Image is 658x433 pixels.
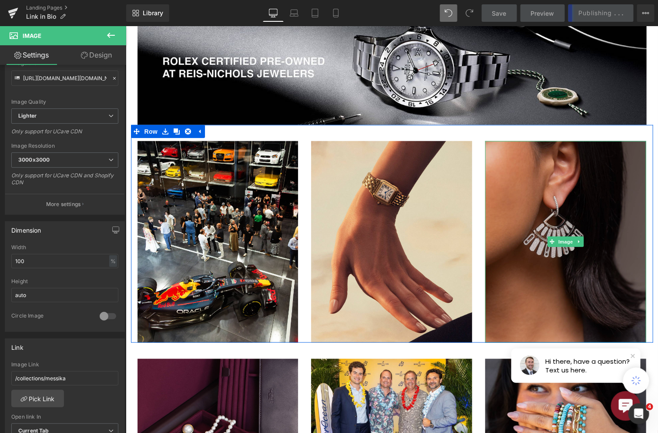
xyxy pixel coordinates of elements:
[492,9,507,18] span: Save
[18,112,37,119] b: Lighter
[68,99,79,112] a: Expand / Collapse
[11,362,118,368] div: Image Link
[11,312,91,321] div: Circle Image
[440,4,457,22] button: Undo
[420,331,507,355] p: Hi there, have a question? Text us here.
[461,4,478,22] button: Redo
[26,13,56,20] span: Link in Bio
[11,254,118,268] input: auto
[263,4,284,22] a: Desktop
[637,4,655,22] button: More
[11,222,41,234] div: Dimension
[5,194,124,214] button: More settings
[449,210,458,221] a: Expand / Collapse
[12,115,173,317] img: Diamonds by Design August 1-31 at Reis-Nichols
[185,115,346,316] img: Breitling Superocean Heritage Event
[495,355,505,360] img: Webchat carrot intro image
[11,99,118,105] div: Image Quality
[57,99,68,112] a: Remove Row
[26,4,126,11] a: Landing Pages
[11,288,118,302] input: auto
[394,329,414,349] img: Clientbook Webchat Avatar
[326,4,346,22] a: Mobile
[45,99,57,112] a: Clone Row
[305,4,326,22] a: Tablet
[65,45,128,65] a: Design
[34,99,45,112] a: Save row
[11,128,118,141] div: Only support for UCare CDN
[143,9,163,17] span: Library
[504,327,510,333] img: Close webchat button
[11,390,64,407] a: Pick Link
[11,371,118,386] input: https://your-shop.myshopify.com
[11,414,118,420] div: Open link In
[23,32,41,39] span: Image
[11,143,118,149] div: Image Resolution
[11,339,23,351] div: Link
[18,156,50,163] b: 3000x3000
[520,4,565,22] a: Preview
[646,403,653,410] span: 4
[11,278,118,284] div: Height
[531,9,554,18] span: Preview
[628,403,649,424] iframe: Intercom live chat
[284,4,305,22] a: Laptop
[11,244,118,250] div: Width
[11,71,118,86] input: Link
[126,4,169,22] a: New Library
[11,172,118,192] div: Only support for UCare CDN and Shopify CDN
[17,99,34,112] span: Row
[46,200,81,208] p: More settings
[431,210,450,221] span: Image
[109,255,117,267] div: %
